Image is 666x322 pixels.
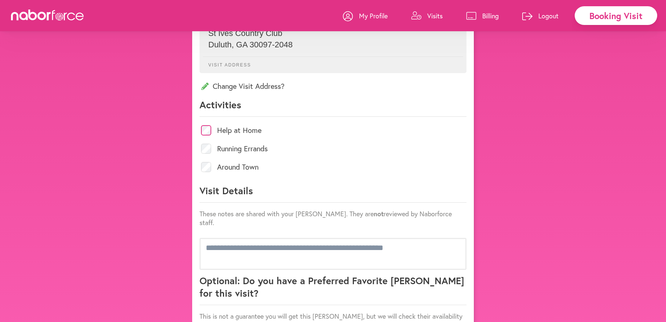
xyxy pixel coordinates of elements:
p: Change Visit Address? [200,81,466,91]
p: Visit Details [200,184,466,203]
div: Booking Visit [575,6,657,25]
p: Visits [427,11,443,20]
a: Visits [411,5,443,27]
p: Optional: Do you have a Preferred Favorite [PERSON_NAME] for this visit? [200,274,466,305]
p: Duluth , GA 30097-2048 [208,40,458,50]
label: Help at Home [217,127,261,134]
strong: not [374,209,384,218]
a: Logout [522,5,559,27]
p: Visit Address [203,57,463,68]
p: My Profile [359,11,388,20]
a: My Profile [343,5,388,27]
p: Billing [482,11,499,20]
a: Billing [466,5,499,27]
p: St Ives Country Club [208,29,458,38]
p: Logout [538,11,559,20]
label: Around Town [217,163,259,171]
p: These notes are shared with your [PERSON_NAME]. They are reviewed by Naborforce staff. [200,209,466,227]
p: Activities [200,98,466,117]
label: Running Errands [217,145,268,152]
